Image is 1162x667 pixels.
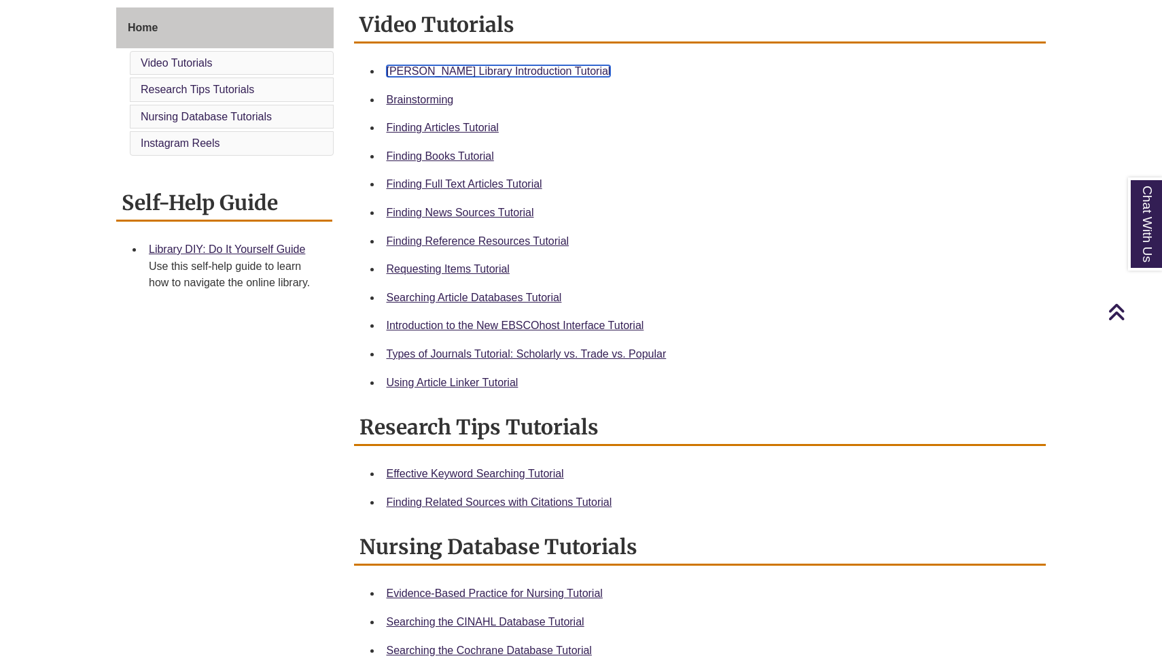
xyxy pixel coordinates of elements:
a: Searching the CINAHL Database Tutorial [387,616,584,628]
a: Effective Keyword Searching Tutorial [387,468,564,479]
a: Research Tips Tutorials [141,84,254,95]
a: Back to Top [1108,303,1159,321]
a: Types of Journals Tutorial: Scholarly vs. Trade vs. Popular [387,348,667,360]
a: Home [116,7,334,48]
a: Searching the Cochrane Database Tutorial [387,645,592,656]
h2: Research Tips Tutorials [354,410,1046,446]
a: Finding Articles Tutorial [387,122,499,133]
div: Guide Page Menu [116,7,334,158]
a: Searching Article Databases Tutorial [387,292,562,303]
a: Finding Reference Resources Tutorial [387,235,569,247]
h2: Video Tutorials [354,7,1046,44]
a: Finding Books Tutorial [387,150,494,162]
h2: Nursing Database Tutorials [354,530,1046,566]
a: Video Tutorials [141,57,213,69]
a: [PERSON_NAME] Library Introduction Tutorial [387,65,611,77]
a: Requesting Items Tutorial [387,263,510,275]
div: Use this self-help guide to learn how to navigate the online library. [149,258,321,291]
a: Instagram Reels [141,137,220,149]
a: Nursing Database Tutorials [141,111,272,122]
a: Finding Full Text Articles Tutorial [387,178,542,190]
a: Introduction to the New EBSCOhost Interface Tutorial [387,320,644,331]
a: Using Article Linker Tutorial [387,377,518,388]
span: Home [128,22,158,33]
a: Library DIY: Do It Yourself Guide [149,243,305,255]
a: Finding Related Sources with Citations Tutorial [387,496,612,508]
h2: Self-Help Guide [116,186,332,222]
a: Evidence-Based Practice for Nursing Tutorial [387,587,603,599]
a: Finding News Sources Tutorial [387,207,534,218]
a: Brainstorming [387,94,454,105]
